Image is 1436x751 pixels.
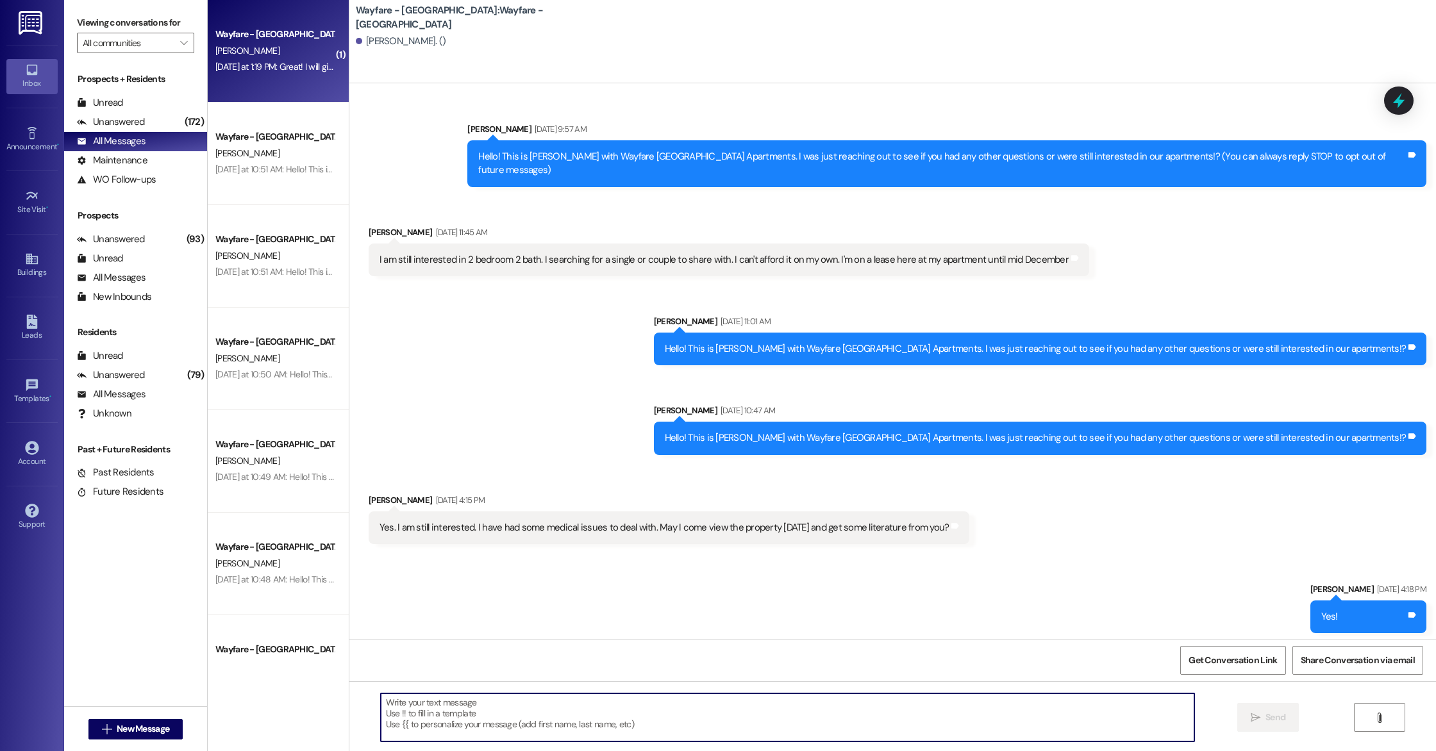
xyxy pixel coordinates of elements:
div: Prospects + Residents [64,72,207,86]
div: [PERSON_NAME] [654,315,1427,333]
button: Get Conversation Link [1180,646,1285,675]
span: [PERSON_NAME] [215,250,280,261]
button: Send [1237,703,1299,732]
span: New Message [117,722,169,736]
div: [DATE] at 10:48 AM: Hello! This is [PERSON_NAME] with Wayfare [GEOGRAPHIC_DATA] Apartments. I was... [215,574,1197,585]
div: Unknown [77,407,131,420]
div: Unanswered [77,368,145,382]
div: Future Residents [77,485,163,499]
i:  [1374,713,1384,723]
div: Unanswered [77,233,145,246]
a: Site Visit • [6,185,58,220]
div: [DATE] 11:45 AM [433,226,488,239]
div: Yes! [1321,610,1338,623]
div: I am still interested in 2 bedroom 2 bath. I searching for a single or couple to share with. I ca... [380,253,1069,267]
span: [PERSON_NAME] [215,45,280,56]
div: Unread [77,252,123,265]
div: Past Residents [77,466,154,479]
a: Leads [6,311,58,345]
div: Residents [64,326,207,339]
div: WO Follow-ups [77,173,156,186]
div: Wayfare - [GEOGRAPHIC_DATA] [215,540,334,554]
div: [PERSON_NAME] [467,122,1426,140]
i:  [180,38,187,48]
div: [DATE] at 10:49 AM: Hello! This is [PERSON_NAME] with Wayfare [GEOGRAPHIC_DATA] Apartments. I was... [215,471,1197,483]
div: Hello! This is [PERSON_NAME] with Wayfare [GEOGRAPHIC_DATA] Apartments. I was just reaching out t... [478,150,1406,177]
span: [PERSON_NAME] [215,660,280,672]
span: Get Conversation Link [1189,654,1277,667]
i:  [1251,713,1260,723]
div: Unanswered [77,115,145,129]
div: All Messages [77,271,146,285]
div: (79) [184,365,207,385]
div: Wayfare - [GEOGRAPHIC_DATA] [215,28,334,41]
div: Hello! This is [PERSON_NAME] with Wayfare [GEOGRAPHIC_DATA] Apartments. I was just reaching out t... [665,431,1407,445]
div: Wayfare - [GEOGRAPHIC_DATA] [215,233,334,246]
div: Hello! This is [PERSON_NAME] with Wayfare [GEOGRAPHIC_DATA] Apartments. I was just reaching out t... [665,342,1407,356]
div: New Inbounds [77,290,151,304]
a: Support [6,500,58,534]
b: Wayfare - [GEOGRAPHIC_DATA]: Wayfare - [GEOGRAPHIC_DATA] [356,4,612,31]
span: • [57,140,59,149]
div: Maintenance [77,154,147,167]
div: Wayfare - [GEOGRAPHIC_DATA] [215,335,334,349]
label: Viewing conversations for [77,13,194,33]
div: [DATE] 9:57 AM [531,122,587,136]
button: Share Conversation via email [1292,646,1423,675]
a: Account [6,437,58,472]
span: • [49,392,51,401]
div: [PERSON_NAME] [369,226,1089,243]
button: New Message [88,719,183,739]
span: [PERSON_NAME] [215,455,280,466]
div: [DATE] at 1:19 PM: Great! I will give her a call. Can we use your comfortable sitting area to visit? [215,61,558,72]
div: Unread [77,349,123,363]
div: [PERSON_NAME]. () [356,35,446,48]
div: (172) [181,112,207,132]
a: Inbox [6,59,58,94]
div: [DATE] at 10:51 AM: Hello! This is [PERSON_NAME] with Wayfare [GEOGRAPHIC_DATA] Apartments. I was... [215,163,1194,175]
a: Buildings [6,248,58,283]
img: ResiDesk Logo [19,11,45,35]
div: [PERSON_NAME] [1310,582,1426,600]
div: [DATE] at 10:50 AM: Hello! This is [PERSON_NAME] with Wayfare [GEOGRAPHIC_DATA] Apartments. I was... [215,368,1198,380]
span: [PERSON_NAME] [215,557,280,569]
span: • [46,203,48,212]
div: Yes. I am still interested. I have had some medical issues to deal with. May I come view the prop... [380,521,949,534]
div: Wayfare - [GEOGRAPHIC_DATA] [215,130,334,144]
div: Unread [77,96,123,110]
div: [PERSON_NAME] [654,404,1427,422]
div: [DATE] 11:01 AM [717,315,771,328]
span: [PERSON_NAME] [215,147,280,159]
div: Wayfare - [GEOGRAPHIC_DATA] [215,438,334,451]
div: (93) [183,229,207,249]
div: Prospects [64,209,207,222]
div: [DATE] at 10:51 AM: Hello! This is [PERSON_NAME] with Wayfare [GEOGRAPHIC_DATA] Apartments. I was... [215,266,1194,277]
div: All Messages [77,135,146,148]
div: [PERSON_NAME] [369,493,970,511]
span: Share Conversation via email [1301,654,1415,667]
div: [DATE] 10:47 AM [717,404,775,417]
div: [DATE] 4:18 PM [1374,582,1426,596]
div: Wayfare - [GEOGRAPHIC_DATA] [215,643,334,656]
div: All Messages [77,388,146,401]
div: Past + Future Residents [64,443,207,456]
div: [DATE] 4:15 PM [433,493,485,507]
span: [PERSON_NAME] [215,352,280,364]
i:  [102,724,112,734]
input: All communities [83,33,174,53]
span: Send [1265,711,1285,724]
a: Templates • [6,374,58,409]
